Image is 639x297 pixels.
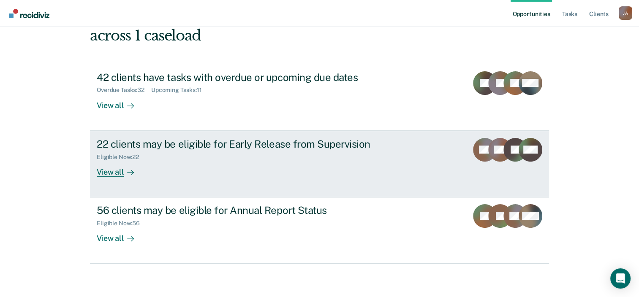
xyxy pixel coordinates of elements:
div: 42 clients have tasks with overdue or upcoming due dates [97,71,393,84]
div: Eligible Now : 22 [97,154,146,161]
div: View all [97,94,144,110]
a: 42 clients have tasks with overdue or upcoming due datesOverdue Tasks:32Upcoming Tasks:11View all [90,65,549,131]
div: J A [619,6,632,20]
div: 22 clients may be eligible for Early Release from Supervision [97,138,393,150]
div: View all [97,227,144,243]
a: 56 clients may be eligible for Annual Report StatusEligible Now:56View all [90,197,549,264]
div: View all [97,160,144,177]
div: 56 clients may be eligible for Annual Report Status [97,204,393,216]
div: Upcoming Tasks : 11 [151,86,209,94]
div: Overdue Tasks : 32 [97,86,151,94]
div: Hi, Jumoke. We’ve found some outstanding items across 1 caseload [90,10,457,44]
a: 22 clients may be eligible for Early Release from SupervisionEligible Now:22View all [90,131,549,197]
button: Profile dropdown button [619,6,632,20]
div: Eligible Now : 56 [97,220,147,227]
img: Recidiviz [9,9,49,18]
div: Open Intercom Messenger [610,268,631,289]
